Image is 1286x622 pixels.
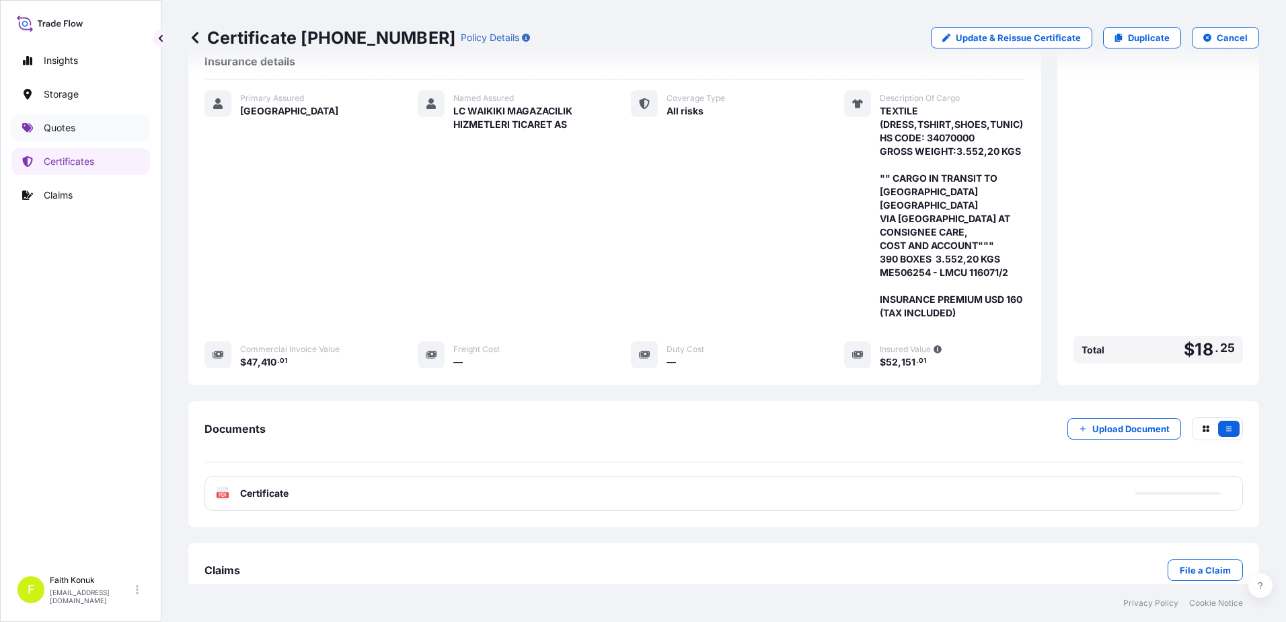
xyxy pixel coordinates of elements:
[880,104,1025,320] span: TEXTILE (DRESS,TSHIRT,SHOES,TUNIC) HS CODE: 34070000 GROSS WEIGHT:3.552,20 KGS "" CARGO IN TRANSI...
[240,344,340,355] span: Commercial Invoice Value
[667,355,676,369] span: —
[44,188,73,202] p: Claims
[1082,343,1104,357] span: Total
[880,93,960,104] span: Description Of Cargo
[1123,598,1178,609] a: Privacy Policy
[258,357,261,367] span: ,
[240,104,338,118] span: [GEOGRAPHIC_DATA]
[931,27,1092,48] a: Update & Reissue Certificate
[1067,418,1181,440] button: Upload Document
[44,121,75,135] p: Quotes
[1168,559,1243,581] a: File a Claim
[667,93,725,104] span: Coverage Type
[280,359,287,364] span: 01
[44,88,79,101] p: Storage
[901,357,915,367] span: 151
[1128,31,1170,44] p: Duplicate
[44,155,94,168] p: Certificates
[261,357,276,367] span: 410
[1220,344,1235,352] span: 25
[1180,563,1231,577] p: File a Claim
[453,93,514,104] span: Named Assured
[44,54,78,67] p: Insights
[219,493,227,497] text: PDF
[453,355,463,369] span: —
[240,93,304,104] span: Primary Assured
[1217,31,1248,44] p: Cancel
[11,47,150,74] a: Insights
[880,344,931,355] span: Insured Value
[667,344,704,355] span: Duty Cost
[11,81,150,108] a: Storage
[50,588,133,604] p: [EMAIL_ADDRESS][DOMAIN_NAME]
[11,182,150,209] a: Claims
[1195,341,1213,358] span: 18
[886,357,898,367] span: 52
[667,104,704,118] span: All risks
[246,357,258,367] span: 47
[204,582,419,595] span: No claims were submitted against this certificate .
[204,563,240,577] span: Claims
[880,357,886,367] span: $
[1184,341,1195,358] span: $
[11,114,150,141] a: Quotes
[1092,422,1170,436] p: Upload Document
[1189,598,1243,609] a: Cookie Notice
[453,344,500,355] span: Freight Cost
[916,359,918,364] span: .
[956,31,1081,44] p: Update & Reissue Certificate
[1103,27,1181,48] a: Duplicate
[461,31,519,44] p: Policy Details
[28,583,35,596] span: F
[1192,27,1259,48] button: Cancel
[1215,344,1219,352] span: .
[240,487,289,500] span: Certificate
[50,575,133,586] p: Faith Konuk
[11,148,150,175] a: Certificates
[188,27,455,48] p: Certificate [PHONE_NUMBER]
[277,359,279,364] span: .
[898,357,901,367] span: ,
[204,422,266,436] span: Documents
[240,357,246,367] span: $
[919,359,926,364] span: 01
[453,104,599,131] span: LC WAIKIKI MAGAZACILIK HIZMETLERI TICARET AS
